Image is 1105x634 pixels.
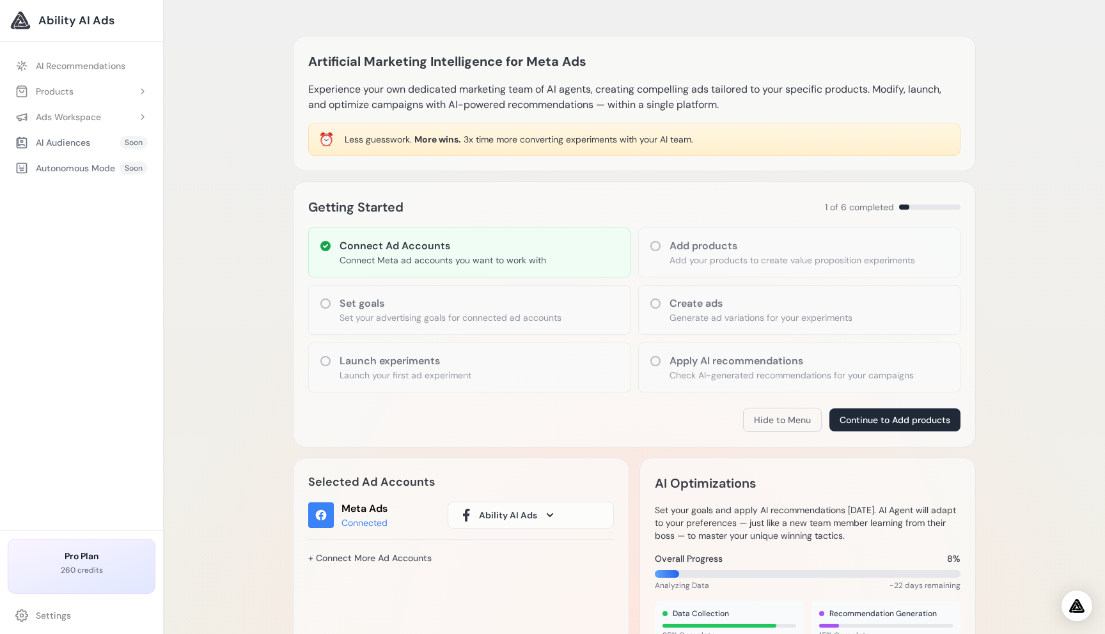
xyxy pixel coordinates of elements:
button: Continue to Add products [829,408,960,431]
span: Recommendation Generation [829,608,937,619]
a: AI Recommendations [8,54,155,77]
h3: Connect Ad Accounts [340,238,546,254]
p: Set your advertising goals for connected ad accounts [340,311,561,324]
h3: Create ads [670,296,852,311]
a: Settings [8,604,155,627]
h2: Getting Started [308,197,404,217]
p: Generate ad variations for your experiments [670,311,852,324]
span: Less guesswork. [345,134,412,145]
span: 3x time more converting experiments with your AI team. [464,134,693,145]
button: Products [8,80,155,103]
h3: Apply AI recommendations [670,353,914,369]
button: Hide to Menu [743,408,822,432]
h3: Launch experiments [340,353,471,369]
a: + Connect More Ad Accounts [308,547,432,569]
span: Soon [120,136,148,149]
div: AI Audiences [15,136,90,149]
button: Ads Workspace [8,105,155,128]
span: Data Collection [673,608,729,619]
span: Ability AI Ads [38,12,114,29]
p: 260 credits [19,565,145,575]
span: Overall Progress [655,552,723,565]
p: Launch your first ad experiment [340,369,471,382]
h3: Pro Plan [19,550,145,562]
p: Connect Meta ad accounts you want to work with [340,254,546,267]
p: Experience your own dedicated marketing team of AI agents, creating compelling ads tailored to yo... [308,82,960,112]
span: 1 of 6 completed [825,201,894,213]
span: More wins. [414,134,461,145]
span: Soon [120,162,148,174]
p: Check AI-generated recommendations for your campaigns [670,369,914,382]
a: Ability AI Ads [10,10,153,31]
button: Ability AI Ads [448,502,614,529]
span: Ability AI Ads [479,509,537,522]
div: Meta Ads [341,501,388,516]
h2: AI Optimizations [655,473,756,493]
h3: Add products [670,238,915,254]
div: Ads Workspace [15,111,101,123]
div: Autonomous Mode [15,162,115,174]
p: Add your products to create value proposition experiments [670,254,915,267]
div: ⏰ [318,130,334,148]
h1: Artificial Marketing Intelligence for Meta Ads [308,51,586,72]
h2: Selected Ad Accounts [308,473,614,491]
div: Products [15,85,74,98]
h3: Set goals [340,296,561,311]
p: Set your goals and apply AI recommendations [DATE]. AI Agent will adapt to your preferences — jus... [655,504,960,542]
span: 8% [947,552,960,565]
div: Open Intercom Messenger [1062,591,1092,621]
span: ~22 days remaining [889,580,960,591]
span: Analyzing Data [655,580,709,591]
div: Connected [341,516,388,529]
